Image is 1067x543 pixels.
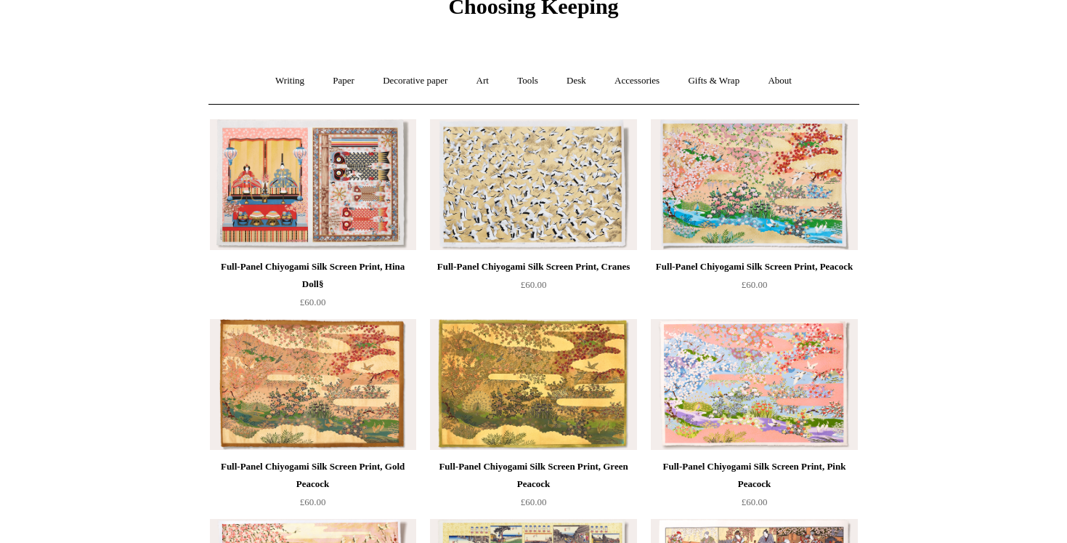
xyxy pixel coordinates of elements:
[463,62,502,100] a: Art
[651,319,857,450] img: Full-Panel Chiyogami Silk Screen Print, Pink Peacock
[651,119,857,250] img: Full-Panel Chiyogami Silk Screen Print, Peacock
[210,319,416,450] img: Full-Panel Chiyogami Silk Screen Print, Gold Peacock
[430,319,636,450] a: Full-Panel Chiyogami Silk Screen Print, Green Peacock Full-Panel Chiyogami Silk Screen Print, Gre...
[210,458,416,518] a: Full-Panel Chiyogami Silk Screen Print, Gold Peacock £60.00
[430,119,636,250] a: Full-Panel Chiyogami Silk Screen Print, Cranes Full-Panel Chiyogami Silk Screen Print, Cranes
[210,119,416,250] img: Full-Panel Chiyogami Silk Screen Print, Hina Doll§
[300,496,326,507] span: £60.00
[651,319,857,450] a: Full-Panel Chiyogami Silk Screen Print, Pink Peacock Full-Panel Chiyogami Silk Screen Print, Pink...
[521,279,547,290] span: £60.00
[601,62,673,100] a: Accessories
[675,62,752,100] a: Gifts & Wrap
[262,62,317,100] a: Writing
[430,458,636,518] a: Full-Panel Chiyogami Silk Screen Print, Green Peacock £60.00
[430,119,636,250] img: Full-Panel Chiyogami Silk Screen Print, Cranes
[742,279,768,290] span: £60.00
[651,458,857,518] a: Full-Panel Chiyogami Silk Screen Print, Pink Peacock £60.00
[370,62,461,100] a: Decorative paper
[320,62,368,100] a: Paper
[504,62,551,100] a: Tools
[654,458,853,493] div: Full-Panel Chiyogami Silk Screen Print, Pink Peacock
[210,319,416,450] a: Full-Panel Chiyogami Silk Screen Print, Gold Peacock Full-Panel Chiyogami Silk Screen Print, Gold...
[434,458,633,493] div: Full-Panel Chiyogami Silk Screen Print, Green Peacock
[210,258,416,318] a: Full-Panel Chiyogami Silk Screen Print, Hina Doll§ £60.00
[742,496,768,507] span: £60.00
[300,297,326,307] span: £60.00
[210,119,416,250] a: Full-Panel Chiyogami Silk Screen Print, Hina Doll§ Full-Panel Chiyogami Silk Screen Print, Hina D...
[521,496,547,507] span: £60.00
[755,62,805,100] a: About
[654,258,853,275] div: Full-Panel Chiyogami Silk Screen Print, Peacock
[214,258,413,293] div: Full-Panel Chiyogami Silk Screen Print, Hina Doll§
[448,6,618,16] a: Choosing Keeping
[651,258,857,318] a: Full-Panel Chiyogami Silk Screen Print, Peacock £60.00
[430,319,636,450] img: Full-Panel Chiyogami Silk Screen Print, Green Peacock
[214,458,413,493] div: Full-Panel Chiyogami Silk Screen Print, Gold Peacock
[434,258,633,275] div: Full-Panel Chiyogami Silk Screen Print, Cranes
[651,119,857,250] a: Full-Panel Chiyogami Silk Screen Print, Peacock Full-Panel Chiyogami Silk Screen Print, Peacock
[553,62,599,100] a: Desk
[430,258,636,318] a: Full-Panel Chiyogami Silk Screen Print, Cranes £60.00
